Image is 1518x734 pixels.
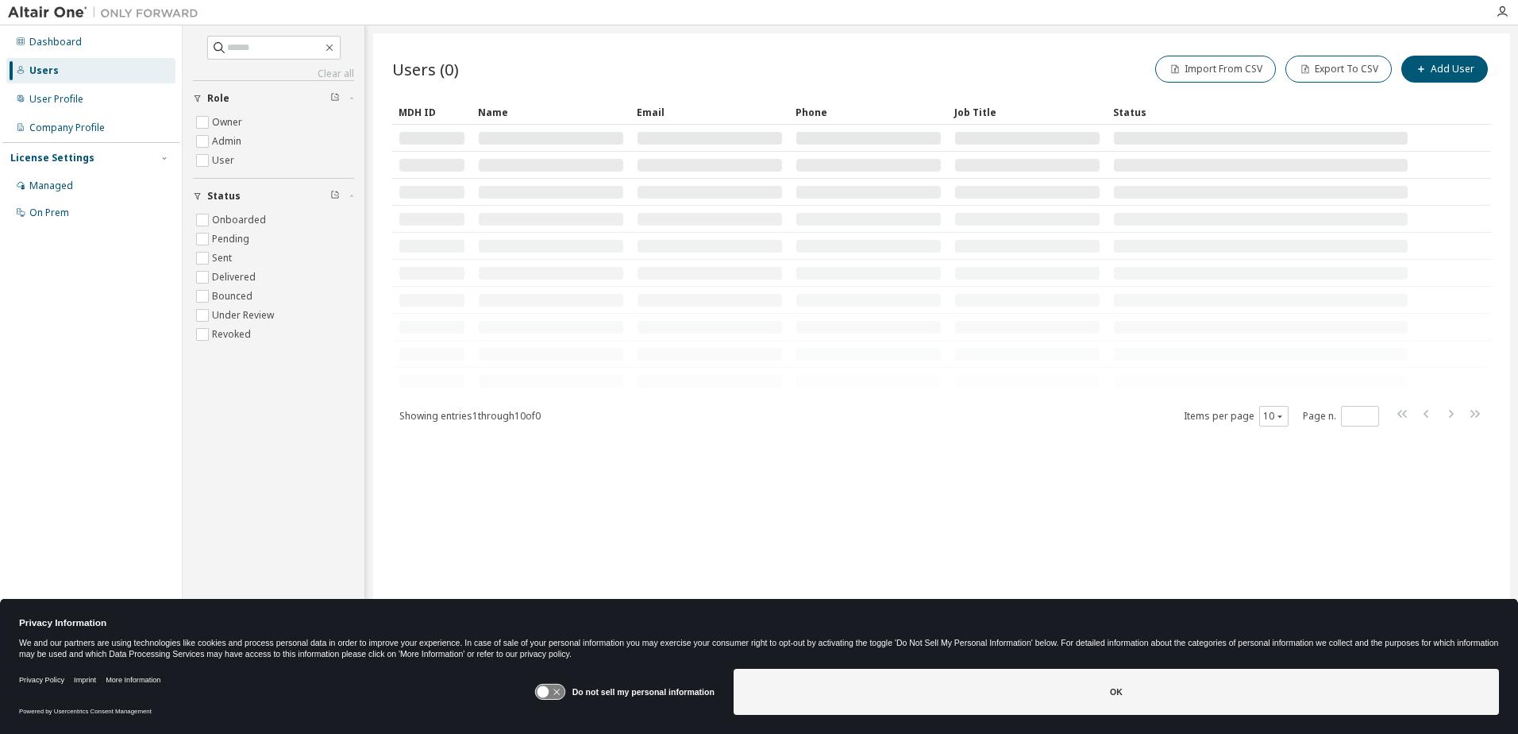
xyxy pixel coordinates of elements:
button: Add User [1401,56,1488,83]
button: Export To CSV [1285,56,1392,83]
label: Under Review [212,306,277,325]
label: User [212,151,237,170]
label: Bounced [212,287,256,306]
div: Dashboard [29,36,82,48]
span: Page n. [1303,406,1379,427]
button: Import From CSV [1155,56,1276,83]
div: Name [478,99,624,125]
div: User Profile [29,93,83,106]
span: Role [207,92,229,105]
div: Job Title [954,99,1100,125]
span: Users (0) [392,58,459,80]
span: Clear filter [330,190,340,203]
label: Owner [212,113,245,132]
label: Sent [212,249,235,268]
label: Delivered [212,268,259,287]
div: Phone [796,99,942,125]
div: Email [637,99,783,125]
span: Status [207,190,241,203]
button: Status [193,179,354,214]
a: Clear all [193,68,354,80]
div: Status [1113,99,1408,125]
span: Items per page [1184,406,1289,427]
div: Users [29,64,59,77]
div: Managed [29,180,73,192]
label: Admin [212,132,245,151]
div: License Settings [10,152,94,164]
button: Role [193,81,354,116]
div: On Prem [29,207,69,219]
img: Altair One [8,5,206,21]
span: Clear filter [330,92,340,105]
button: 10 [1263,410,1285,423]
div: Company Profile [29,122,105,134]
span: Showing entries 1 through 10 of 0 [399,409,541,423]
div: MDH ID [399,99,465,125]
label: Pending [212,230,252,249]
label: Onboarded [212,211,269,230]
label: Revoked [212,325,254,344]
